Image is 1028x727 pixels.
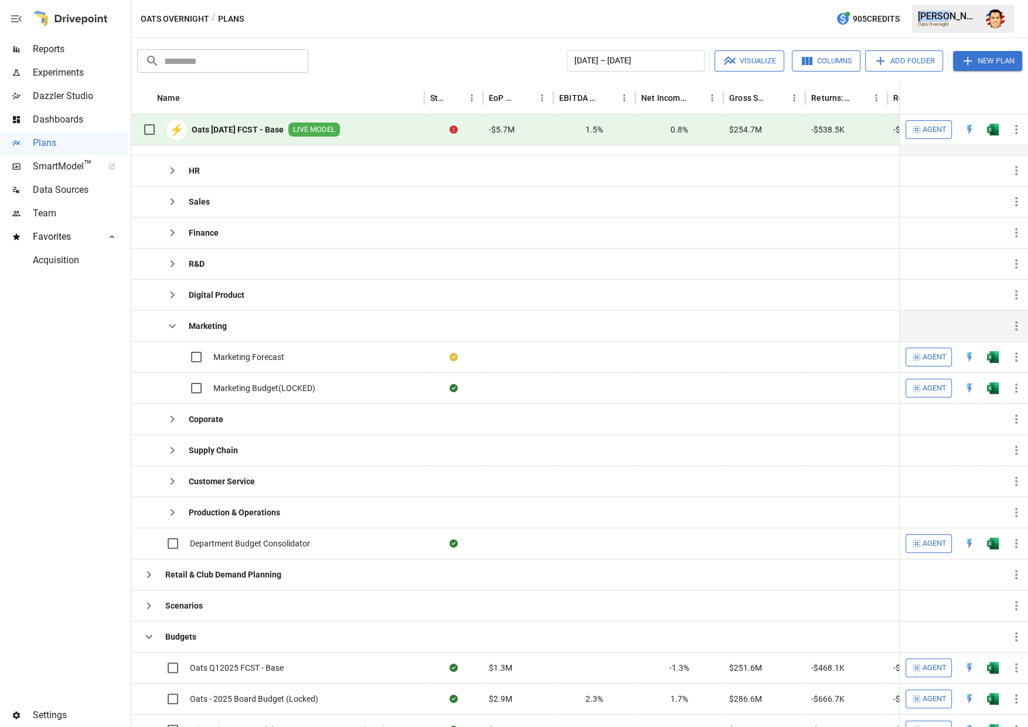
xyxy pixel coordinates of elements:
[964,124,975,135] div: Open in Quick Edit
[489,93,516,103] div: EoP Cash
[729,693,762,705] span: $286.6M
[811,693,845,705] span: -$666.7K
[450,662,458,674] div: Sync complete
[729,93,768,103] div: Gross Sales
[84,158,92,172] span: ™
[906,379,952,398] button: Agent
[868,90,884,106] button: Returns: Wholesale column menu
[852,90,868,106] button: Sort
[953,51,1022,71] button: New Plan
[906,120,952,139] button: Agent
[430,93,446,103] div: Status
[189,320,227,332] b: Marketing
[189,196,210,208] b: Sales
[964,351,975,363] div: Open in Quick Edit
[987,351,999,363] img: excel-icon.76473adf.svg
[450,538,458,549] div: Sync complete
[964,538,975,549] div: Open in Quick Edit
[987,382,999,394] img: excel-icon.76473adf.svg
[704,90,720,106] button: Net Income Margin column menu
[906,658,952,677] button: Agent
[714,50,784,72] button: Visualize
[586,124,603,135] span: 1.5%
[189,413,223,425] b: Coporate
[906,348,952,366] button: Agent
[853,12,900,26] span: 905 Credits
[923,661,947,675] span: Agent
[986,9,1005,28] img: Austin Gardner-Smith
[893,662,927,674] span: -$357.5K
[964,662,975,674] div: Open in Quick Edit
[923,123,947,137] span: Agent
[489,124,515,135] span: -$5.7M
[489,662,512,674] span: $1.3M
[811,662,845,674] span: -$468.1K
[33,230,96,244] span: Favorites
[33,253,128,267] span: Acquisition
[189,289,244,301] b: Digital Product
[811,124,845,135] span: -$538.5K
[987,124,999,135] div: Open in Excel
[831,8,904,30] button: 905Credits
[33,42,128,56] span: Reports
[641,93,686,103] div: Net Income Margin
[33,136,128,150] span: Plans
[189,165,200,176] b: HR
[157,93,180,103] div: Name
[190,662,284,674] span: Oats Q12025 FCST - Base
[979,2,1012,35] button: Austin Gardner-Smith
[166,120,187,140] div: ⚡
[450,382,458,394] div: Sync complete
[447,90,464,106] button: Sort
[450,693,458,705] div: Sync complete
[964,693,975,705] img: quick-edit-flash.b8aec18c.svg
[669,662,689,674] span: -1.3%
[792,50,860,72] button: Columns
[770,90,786,106] button: Sort
[190,693,318,705] span: Oats - 2025 Board Budget (Locked)
[893,124,927,135] span: -$305.5K
[964,382,975,394] div: Open in Quick Edit
[1012,90,1028,106] button: Sort
[189,444,238,456] b: Supply Chain
[489,693,512,705] span: $2.9M
[987,693,999,705] div: Open in Excel
[213,351,284,363] span: Marketing Forecast
[964,538,975,549] img: quick-edit-flash.b8aec18c.svg
[923,351,947,364] span: Agent
[567,50,704,72] button: [DATE] – [DATE]
[212,12,216,26] div: /
[192,124,284,135] b: Oats [DATE] FCST - Base
[906,689,952,708] button: Agent
[213,382,315,394] span: Marketing Budget(LOCKED)
[165,600,203,612] b: Scenarios
[923,537,947,551] span: Agent
[181,90,198,106] button: Sort
[964,351,975,363] img: quick-edit-flash.b8aec18c.svg
[893,93,932,103] div: Returns: Retail
[786,90,802,106] button: Gross Sales column menu
[923,382,947,395] span: Agent
[964,662,975,674] img: quick-edit-flash.b8aec18c.svg
[987,538,999,549] img: excel-icon.76473adf.svg
[141,12,209,26] button: Oats Overnight
[987,538,999,549] div: Open in Excel
[987,662,999,674] img: excel-icon.76473adf.svg
[987,124,999,135] img: excel-icon.76473adf.svg
[33,159,96,174] span: SmartModel
[865,50,943,72] button: Add Folder
[586,693,603,705] span: 2.3%
[464,90,480,106] button: Status column menu
[987,382,999,394] div: Open in Excel
[729,662,762,674] span: $251.6M
[33,89,128,103] span: Dazzler Studio
[450,124,458,135] div: Error during sync.
[987,693,999,705] img: excel-icon.76473adf.svg
[189,258,205,270] b: R&D
[33,708,128,722] span: Settings
[964,124,975,135] img: quick-edit-flash.b8aec18c.svg
[189,507,280,518] b: Production & Operations
[729,124,762,135] span: $254.7M
[964,693,975,705] div: Open in Quick Edit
